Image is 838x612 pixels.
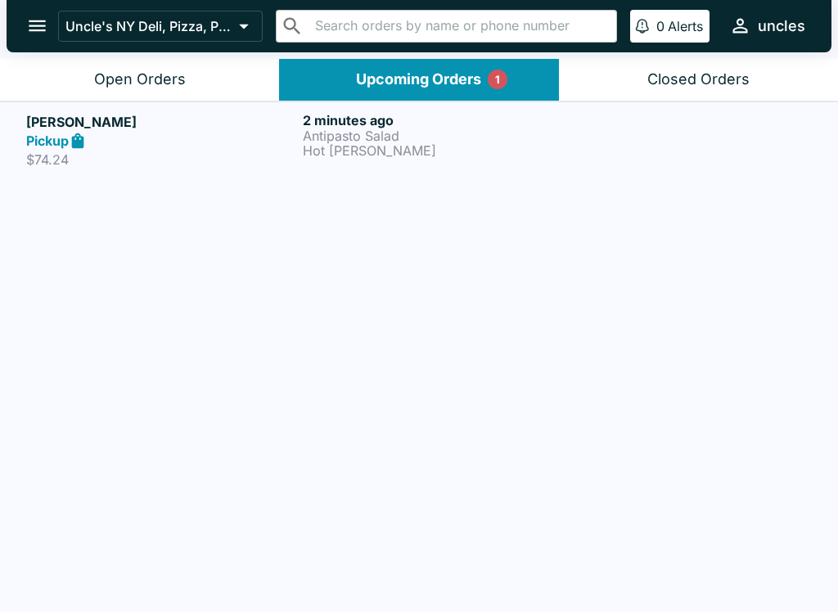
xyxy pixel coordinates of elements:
[668,18,703,34] p: Alerts
[303,128,573,143] p: Antipasto Salad
[758,16,805,36] div: uncles
[647,70,750,89] div: Closed Orders
[723,8,812,43] button: uncles
[303,143,573,158] p: Hot [PERSON_NAME]
[310,15,610,38] input: Search orders by name or phone number
[65,18,232,34] p: Uncle's NY Deli, Pizza, Pasta & Subs
[495,71,500,88] p: 1
[94,70,186,89] div: Open Orders
[26,133,69,149] strong: Pickup
[656,18,665,34] p: 0
[356,70,481,89] div: Upcoming Orders
[16,5,58,47] button: open drawer
[58,11,263,42] button: Uncle's NY Deli, Pizza, Pasta & Subs
[26,112,296,132] h5: [PERSON_NAME]
[26,151,296,168] p: $74.24
[303,112,573,128] h6: 2 minutes ago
